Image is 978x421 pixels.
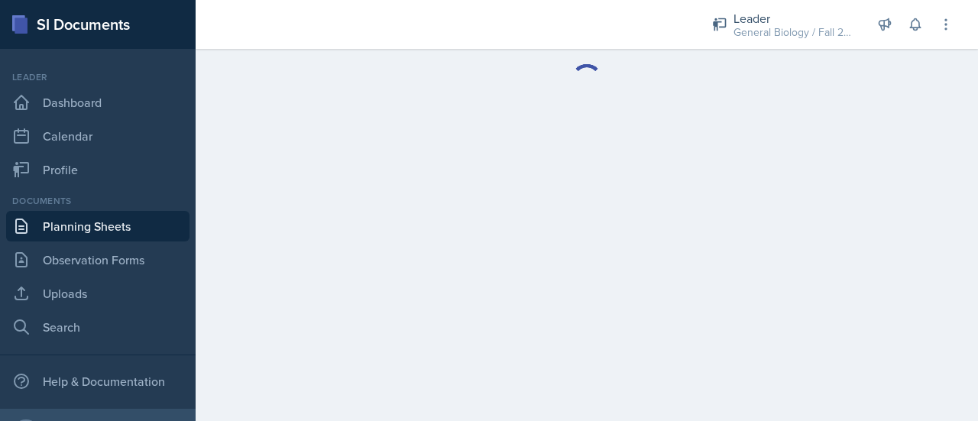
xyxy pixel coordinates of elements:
[733,24,856,40] div: General Biology / Fall 2025
[6,70,189,84] div: Leader
[6,245,189,275] a: Observation Forms
[733,9,856,28] div: Leader
[6,312,189,342] a: Search
[6,278,189,309] a: Uploads
[6,211,189,241] a: Planning Sheets
[6,366,189,397] div: Help & Documentation
[6,121,189,151] a: Calendar
[6,194,189,208] div: Documents
[6,87,189,118] a: Dashboard
[6,154,189,185] a: Profile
